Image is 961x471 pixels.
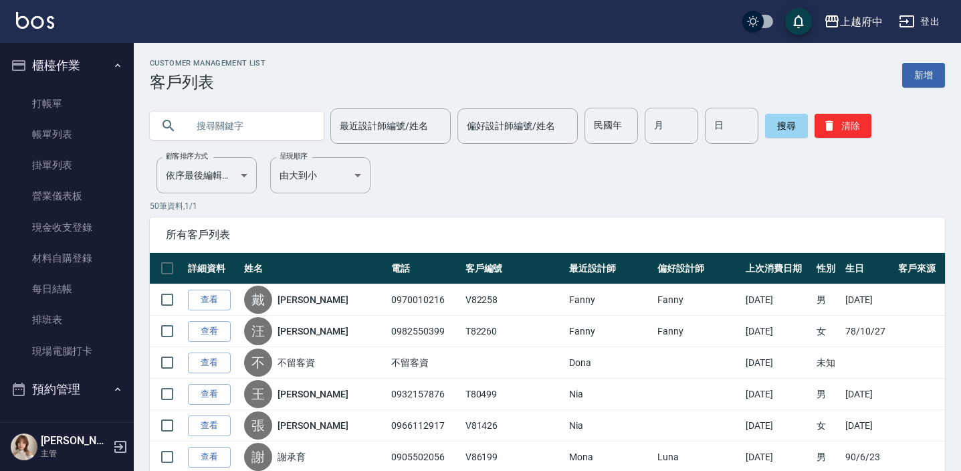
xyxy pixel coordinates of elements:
img: Person [11,434,37,460]
a: 查看 [188,384,231,405]
td: Fanny [566,284,654,316]
td: Dona [566,347,654,379]
a: 每日結帳 [5,274,128,304]
td: 0932157876 [388,379,461,410]
td: [DATE] [842,410,895,442]
a: [PERSON_NAME] [278,293,348,306]
button: 登出 [893,9,945,34]
a: 掛單列表 [5,150,128,181]
a: 預約管理 [5,411,128,442]
td: Fanny [654,316,742,347]
a: 帳單列表 [5,119,128,150]
td: T80499 [462,379,566,410]
button: 預約管理 [5,372,128,407]
a: 營業儀表板 [5,181,128,211]
div: 依序最後編輯時間 [156,157,257,193]
button: 上越府中 [819,8,888,35]
td: 男 [813,379,842,410]
a: 查看 [188,321,231,342]
button: 清除 [815,114,871,138]
td: [DATE] [842,284,895,316]
td: 0966112917 [388,410,461,442]
td: [DATE] [742,284,813,316]
a: 查看 [188,353,231,373]
div: 王 [244,380,272,408]
td: 女 [813,410,842,442]
a: 新增 [902,63,945,88]
input: 搜尋關鍵字 [187,108,313,144]
td: [DATE] [742,316,813,347]
td: 78/10/27 [842,316,895,347]
td: Fanny [566,316,654,347]
p: 主管 [41,448,109,460]
label: 呈現順序 [280,151,308,161]
th: 上次消費日期 [742,253,813,284]
div: 戴 [244,286,272,314]
div: 汪 [244,317,272,345]
td: 未知 [813,347,842,379]
td: 0970010216 [388,284,461,316]
th: 生日 [842,253,895,284]
td: T82260 [462,316,566,347]
td: V82258 [462,284,566,316]
th: 電話 [388,253,461,284]
a: 查看 [188,415,231,436]
th: 最近設計師 [566,253,654,284]
h3: 客戶列表 [150,73,265,92]
a: 查看 [188,447,231,468]
div: 由大到小 [270,157,370,193]
a: 排班表 [5,304,128,335]
a: 謝承育 [278,450,306,464]
button: save [785,8,812,35]
th: 客戶編號 [462,253,566,284]
a: 查看 [188,290,231,310]
td: Fanny [654,284,742,316]
td: V81426 [462,410,566,442]
a: [PERSON_NAME] [278,419,348,432]
a: 材料自購登錄 [5,243,128,274]
div: 張 [244,411,272,440]
img: Logo [16,12,54,29]
span: 所有客戶列表 [166,228,929,242]
a: 打帳單 [5,88,128,119]
td: [DATE] [742,379,813,410]
td: [DATE] [742,347,813,379]
td: Nia [566,379,654,410]
label: 顧客排序方式 [166,151,208,161]
p: 50 筆資料, 1 / 1 [150,200,945,212]
a: 不留客資 [278,356,315,369]
td: Nia [566,410,654,442]
th: 客戶來源 [895,253,945,284]
div: 不 [244,349,272,377]
td: [DATE] [742,410,813,442]
td: 0982550399 [388,316,461,347]
div: 上越府中 [840,13,883,30]
a: [PERSON_NAME] [278,324,348,338]
div: 謝 [244,443,272,471]
a: 現場電腦打卡 [5,336,128,367]
h5: [PERSON_NAME] [41,434,109,448]
th: 性別 [813,253,842,284]
td: 不留客資 [388,347,461,379]
td: [DATE] [842,379,895,410]
h2: Customer Management List [150,59,265,68]
th: 姓名 [241,253,388,284]
button: 搜尋 [765,114,808,138]
button: 櫃檯作業 [5,48,128,83]
th: 偏好設計師 [654,253,742,284]
a: [PERSON_NAME] [278,387,348,401]
td: 女 [813,316,842,347]
td: 男 [813,284,842,316]
a: 現金收支登錄 [5,212,128,243]
th: 詳細資料 [185,253,241,284]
